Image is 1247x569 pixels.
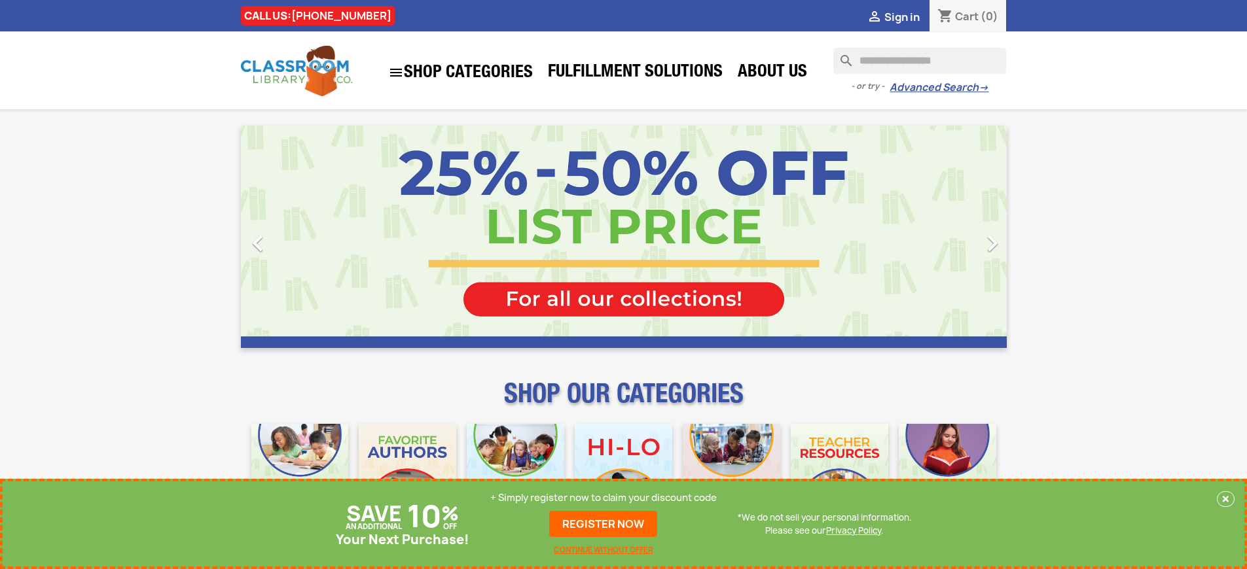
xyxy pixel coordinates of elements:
a: About Us [731,60,814,86]
span: Sign in [884,10,920,24]
div: CALL US: [241,6,395,26]
img: CLC_HiLo_Mobile.jpg [575,424,672,521]
i: shopping_cart [937,9,953,25]
i:  [242,227,274,260]
a:  Sign in [867,10,920,24]
img: CLC_Bulk_Mobile.jpg [251,424,349,521]
img: CLC_Teacher_Resources_Mobile.jpg [791,424,888,521]
span: → [979,81,988,94]
a: Next [892,126,1007,348]
img: CLC_Dyslexia_Mobile.jpg [899,424,996,521]
ul: Carousel container [241,126,1007,348]
p: SHOP OUR CATEGORIES [241,390,1007,413]
span: Cart [955,9,979,24]
a: Fulfillment Solutions [541,60,729,86]
i:  [867,10,882,26]
i: search [833,48,849,63]
img: Classroom Library Company [241,46,352,96]
img: CLC_Fiction_Nonfiction_Mobile.jpg [683,424,780,521]
a: Previous [241,126,356,348]
span: (0) [981,9,998,24]
img: CLC_Phonics_And_Decodables_Mobile.jpg [467,424,564,521]
span: - or try - [851,80,890,93]
i:  [388,65,404,80]
img: CLC_Favorite_Authors_Mobile.jpg [359,424,456,521]
a: Advanced Search→ [890,81,988,94]
a: [PHONE_NUMBER] [291,9,391,23]
a: SHOP CATEGORIES [382,58,539,87]
i:  [976,227,1009,260]
input: Search [833,48,1006,74]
